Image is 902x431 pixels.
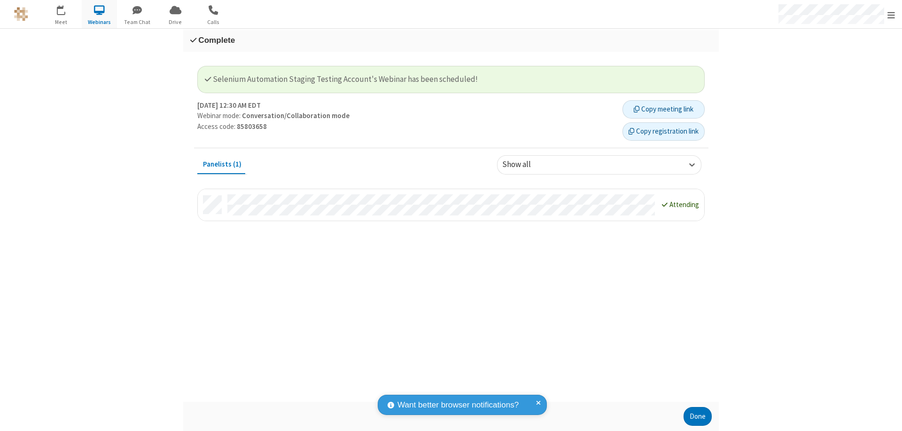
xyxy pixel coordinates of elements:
strong: [DATE] 12:30 AM EDT [197,100,261,111]
span: Selenium Automation Staging Testing Account's Webinar has been scheduled! [205,74,478,84]
span: Calls [196,18,231,26]
strong: Conversation/Collaboration mode [242,111,350,120]
p: Webinar mode: [197,111,615,121]
span: Team Chat [120,18,155,26]
span: Drive [158,18,193,26]
span: Attending [669,200,699,209]
span: Want better browser notifications? [397,399,519,411]
button: Panelists (1) [197,155,247,173]
div: 7 [63,5,70,12]
img: QA Selenium DO NOT DELETE OR CHANGE [14,7,28,21]
h3: Complete [190,36,712,45]
strong: 85803658 [237,122,267,131]
span: Meet [44,18,79,26]
button: Done [684,407,712,426]
span: Webinars [82,18,117,26]
button: Copy meeting link [622,100,705,119]
p: Access code: [197,121,615,132]
button: Copy registration link [622,122,705,141]
div: Show all [502,159,547,171]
